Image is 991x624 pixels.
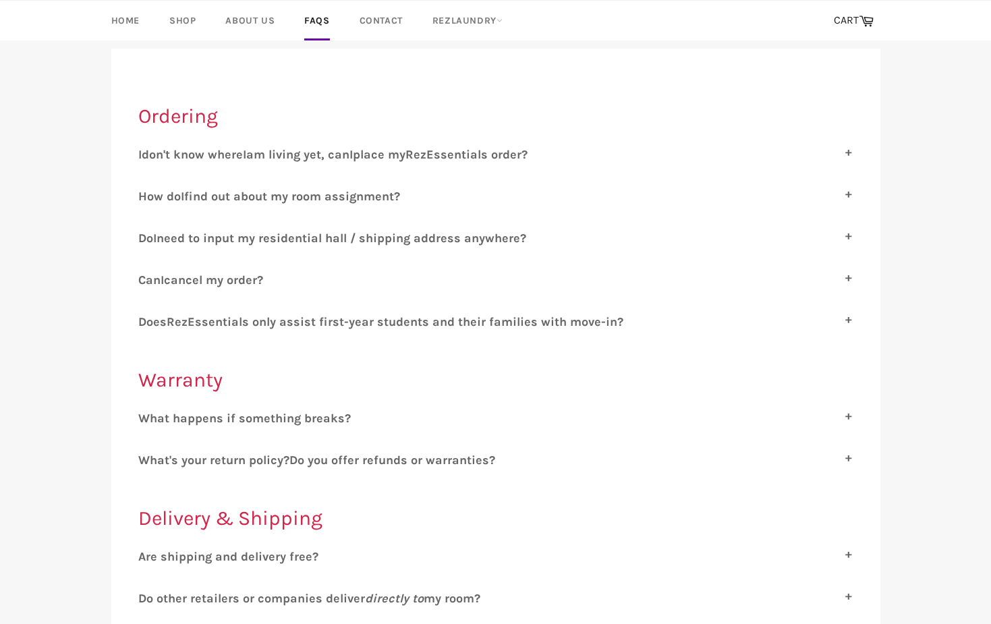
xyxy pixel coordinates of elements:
label: H I [138,189,853,204]
a: About Us [212,1,288,40]
span: o you offer refunds or warranties? [298,453,495,467]
span: place my [353,147,405,162]
span: find out about my room assignment? [184,189,400,204]
span: ssentials only assist first-year students and their families with move-in? [195,314,623,329]
span: re shipping and delivery free? [146,549,318,564]
span: ow do [147,189,181,204]
h2: Ordering [138,103,853,130]
label: W D [138,453,853,467]
span: ez [175,314,188,329]
label: C I [138,273,853,287]
span: ez [414,147,426,162]
label: W [138,411,853,426]
span: oes [146,314,167,329]
i: directly to [365,591,424,606]
span: hat's your return policy? [150,453,289,467]
a: CART [827,7,880,35]
span: o [146,231,153,246]
span: an [146,273,161,287]
label: D I [138,231,853,246]
a: FAQs [291,1,343,40]
span: hat happens if something breaks? [150,411,351,426]
span: need to input my residential hall / shipping address anywhere? [157,231,526,246]
label: I I I R E [138,147,853,162]
span: cancel my order? [164,273,263,287]
span: ssentials order? [434,147,528,162]
a: Home [98,1,153,40]
span: am living yet, can [246,147,349,162]
a: Shop [156,1,209,40]
span: o other retailers or companies deliver my room? [146,591,480,606]
span: don't know where [142,147,243,162]
label: D R E [138,314,853,329]
a: Contact [346,1,416,40]
h2: Warranty [138,366,853,394]
label: D [138,591,853,606]
label: A [138,549,853,564]
a: RezLaundry [419,1,516,40]
h2: Delivery & Shipping [138,505,853,532]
